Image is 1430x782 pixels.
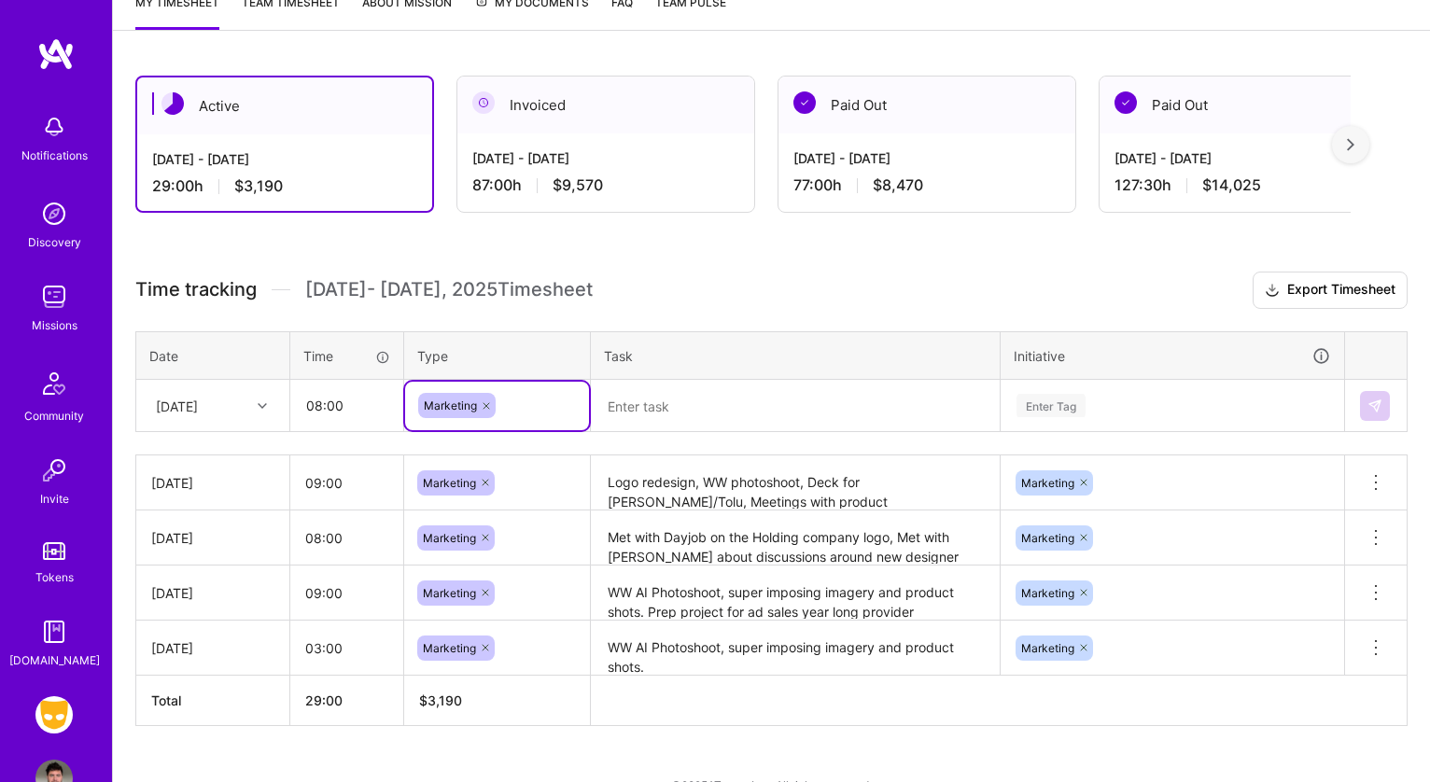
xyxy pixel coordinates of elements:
span: Marketing [424,398,477,412]
span: Marketing [423,531,476,545]
span: Time tracking [135,278,257,301]
div: Time [303,346,390,366]
div: Invite [40,489,69,509]
textarea: Met with Dayjob on the Holding company logo, Met with [PERSON_NAME] about discussions around new ... [593,512,998,564]
img: teamwork [35,278,73,315]
img: Community [32,361,77,406]
img: Active [161,92,184,115]
span: Marketing [423,641,476,655]
div: 127:30 h [1115,175,1381,195]
th: Date [136,331,290,380]
span: $14,025 [1202,175,1261,195]
textarea: Logo redesign, WW photoshoot, Deck for [PERSON_NAME]/Tolu, Meetings with product [593,457,998,509]
div: Paid Out [1100,77,1396,133]
span: $9,570 [553,175,603,195]
img: right [1347,138,1354,151]
div: [DATE] - [DATE] [1115,148,1381,168]
span: $ 3,190 [419,692,462,708]
div: [DATE] - [DATE] [472,148,739,168]
button: Export Timesheet [1253,272,1408,309]
img: guide book [35,613,73,650]
span: $8,470 [873,175,923,195]
div: Invoiced [457,77,754,133]
span: Marketing [1021,586,1074,600]
th: Task [591,331,1001,380]
span: [DATE] - [DATE] , 2025 Timesheet [305,278,593,301]
div: 29:00 h [152,176,417,196]
div: Notifications [21,146,88,165]
span: $3,190 [234,176,283,196]
div: 87:00 h [472,175,739,195]
div: Initiative [1014,345,1331,367]
th: Total [136,676,290,726]
span: Marketing [423,586,476,600]
div: [DATE] [151,638,274,658]
div: [DATE] - [DATE] [152,149,417,169]
div: [DATE] [151,528,274,548]
div: [DOMAIN_NAME] [9,650,100,670]
span: Marketing [1021,531,1074,545]
span: Marketing [1021,476,1074,490]
img: tokens [43,542,65,560]
textarea: WW AI Photoshoot, super imposing imagery and product shots. Prep project for ad sales year long p... [593,567,998,619]
img: bell [35,108,73,146]
img: Grindr: Product & Marketing [35,696,73,733]
input: HH:MM [290,623,403,673]
img: Paid Out [793,91,816,114]
img: logo [37,37,75,71]
i: icon Download [1265,281,1280,300]
div: Community [24,406,84,426]
img: Submit [1367,398,1382,413]
div: [DATE] [151,473,274,493]
span: Marketing [423,476,476,490]
div: Enter Tag [1016,391,1086,420]
a: Grindr: Product & Marketing [31,696,77,733]
div: 77:00 h [793,175,1060,195]
img: Invite [35,452,73,489]
img: discovery [35,195,73,232]
span: Marketing [1021,641,1074,655]
i: icon Chevron [258,401,267,411]
img: Invoiced [472,91,495,114]
div: Paid Out [778,77,1075,133]
img: Paid Out [1115,91,1137,114]
input: HH:MM [290,458,403,508]
th: Type [404,331,591,380]
div: [DATE] [151,583,274,603]
input: HH:MM [291,381,402,430]
th: 29:00 [290,676,404,726]
textarea: WW AI Photoshoot, super imposing imagery and product shots. [593,622,998,674]
div: [DATE] - [DATE] [793,148,1060,168]
div: Active [137,77,432,134]
input: HH:MM [290,513,403,563]
div: [DATE] [156,396,198,415]
div: Missions [32,315,77,335]
div: Tokens [35,567,74,587]
div: Discovery [28,232,81,252]
input: HH:MM [290,568,403,618]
